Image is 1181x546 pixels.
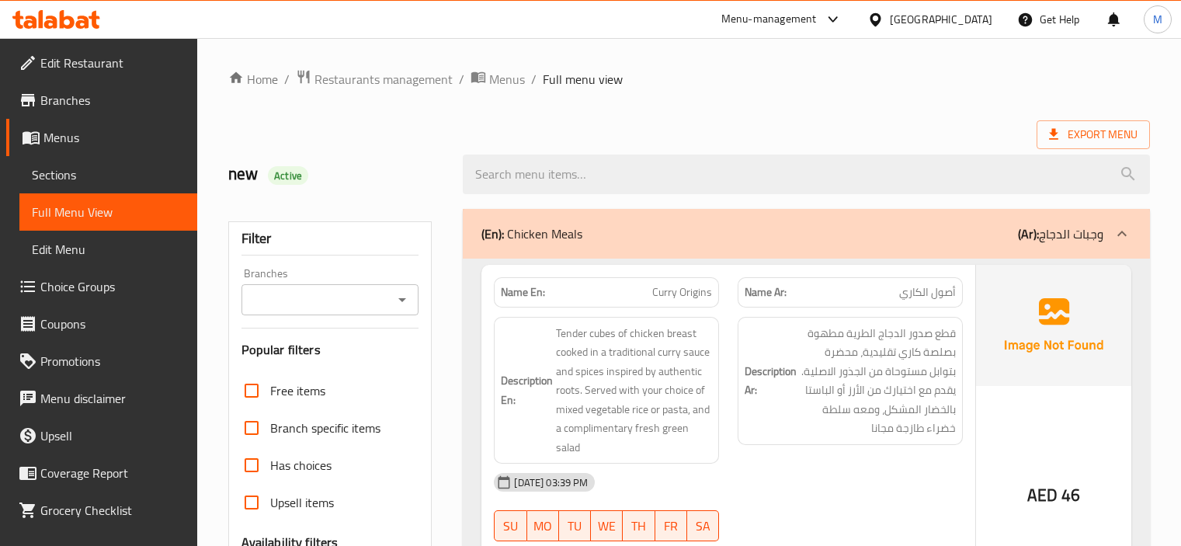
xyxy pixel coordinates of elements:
span: Choice Groups [40,277,185,296]
button: SA [687,510,719,541]
span: Promotions [40,352,185,370]
a: Home [228,70,278,89]
span: SA [693,515,713,537]
a: Menus [6,119,197,156]
span: 46 [1061,480,1080,510]
span: Coupons [40,315,185,333]
span: Edit Restaurant [40,54,185,72]
button: TH [623,510,655,541]
span: Branch specific items [270,419,380,437]
li: / [459,70,464,89]
span: WE [597,515,617,537]
span: Coverage Report [40,464,185,482]
span: Tender cubes of chicken breast cooked in a traditional curry sauce and spices inspired by authent... [556,324,712,457]
button: FR [655,510,687,541]
strong: Name Ar: [745,284,787,301]
button: TU [559,510,591,541]
p: Chicken Meals [481,224,582,243]
span: TH [629,515,648,537]
div: Menu-management [721,10,817,29]
b: (En): [481,222,504,245]
span: [DATE] 03:39 PM [508,475,594,490]
span: Export Menu [1037,120,1150,149]
strong: Name En: [501,284,545,301]
h2: new [228,162,445,186]
button: SU [494,510,526,541]
div: Filter [241,222,419,256]
span: FR [662,515,681,537]
a: Edit Restaurant [6,44,197,82]
a: Promotions [6,343,197,380]
h3: Popular filters [241,341,419,359]
span: Edit Menu [32,240,185,259]
span: Active [268,169,308,183]
a: Coupons [6,305,197,343]
a: Choice Groups [6,268,197,305]
div: [GEOGRAPHIC_DATA] [890,11,992,28]
div: (En): Chicken Meals(Ar):وجبات الدجاج [463,209,1150,259]
span: Branches [40,91,185,110]
div: Active [268,166,308,185]
span: Full Menu View [32,203,185,221]
span: Upsell [40,426,185,445]
input: search [463,155,1150,194]
button: WE [591,510,623,541]
span: Full menu view [543,70,623,89]
span: Free items [270,381,325,400]
span: MO [533,515,553,537]
span: أصول الكاري [899,284,956,301]
b: (Ar): [1018,222,1039,245]
span: Menus [43,128,185,147]
nav: breadcrumb [228,69,1150,89]
a: Coverage Report [6,454,197,492]
span: M [1153,11,1162,28]
span: TU [565,515,585,537]
a: Sections [19,156,197,193]
a: Menus [471,69,525,89]
span: SU [501,515,520,537]
a: Edit Menu [19,231,197,268]
a: Full Menu View [19,193,197,231]
span: Menus [489,70,525,89]
strong: Description Ar: [745,362,797,400]
span: Has choices [270,456,332,475]
span: Grocery Checklist [40,501,185,520]
p: وجبات الدجاج [1018,224,1103,243]
span: AED [1027,480,1058,510]
img: Ae5nvW7+0k+MAAAAAElFTkSuQmCC [976,265,1131,386]
span: Menu disclaimer [40,389,185,408]
button: Open [391,289,413,311]
a: Grocery Checklist [6,492,197,529]
span: Export Menu [1049,125,1138,144]
a: Upsell [6,417,197,454]
a: Restaurants management [296,69,453,89]
li: / [531,70,537,89]
strong: Description En: [501,371,553,409]
span: Sections [32,165,185,184]
a: Branches [6,82,197,119]
button: MO [527,510,559,541]
li: / [284,70,290,89]
span: Restaurants management [314,70,453,89]
span: قطع صدور الدجاج الطرية مطهوة بصلصة كاري تقليدية، محضرة بتوابل مستوحاة من الجذور الاصلية. يقدم مع ... [800,324,956,438]
span: Upsell items [270,493,334,512]
span: Curry Origins [652,284,712,301]
a: Menu disclaimer [6,380,197,417]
